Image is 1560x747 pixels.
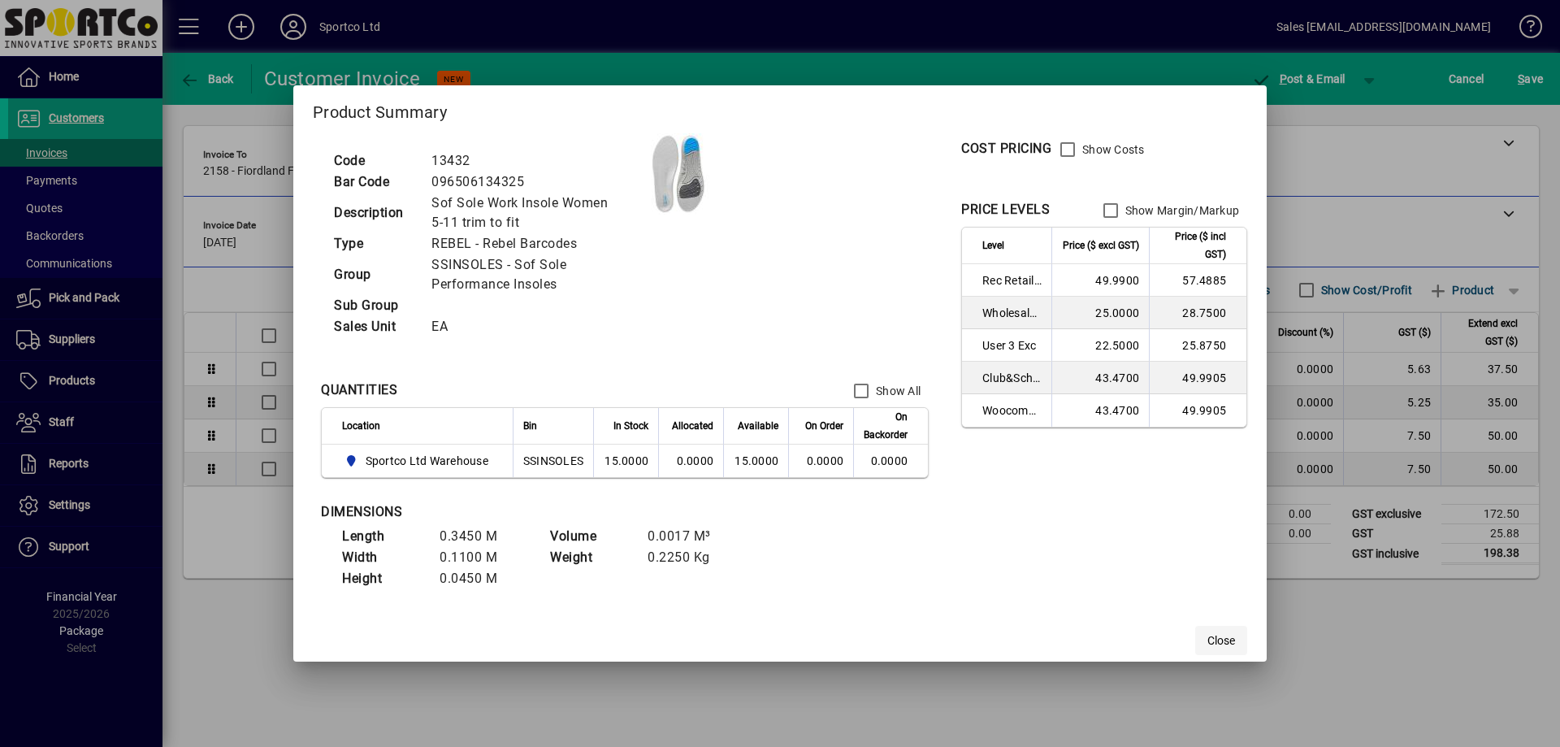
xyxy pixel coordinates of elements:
td: 0.0450 M [431,568,529,589]
td: 22.5000 [1051,329,1149,362]
span: Price ($ excl GST) [1063,237,1139,254]
span: Allocated [672,417,713,435]
td: 15.0000 [723,445,788,477]
div: PRICE LEVELS [961,200,1050,219]
span: On Order [805,417,843,435]
td: Height [334,568,431,589]
td: 0.3450 M [431,526,529,547]
button: Close [1195,626,1247,655]
td: 25.0000 [1051,297,1149,329]
td: EA [423,316,638,337]
span: Price ($ incl GST) [1159,228,1226,263]
span: Wholesale Exc [982,305,1042,321]
div: QUANTITIES [321,380,397,400]
td: 0.0000 [658,445,723,477]
td: Weight [542,547,639,568]
td: 49.9900 [1051,264,1149,297]
span: Sportco Ltd Warehouse [366,453,488,469]
h2: Product Summary [293,85,1267,132]
span: User 3 Exc [982,337,1042,354]
td: Sales Unit [326,316,423,337]
td: 43.4700 [1051,394,1149,427]
td: 13432 [423,150,638,172]
td: Group [326,254,423,295]
label: Show Costs [1079,141,1145,158]
td: 49.9905 [1149,362,1246,394]
td: Type [326,233,423,254]
td: 0.2250 Kg [639,547,737,568]
div: DIMENSIONS [321,502,727,522]
label: Show Margin/Markup [1122,202,1240,219]
td: 15.0000 [593,445,658,477]
td: 43.4700 [1051,362,1149,394]
td: Width [334,547,431,568]
td: Volume [542,526,639,547]
td: Sub Group [326,295,423,316]
span: 0.0000 [807,454,844,467]
td: Code [326,150,423,172]
img: contain [638,133,719,215]
td: Bar Code [326,172,423,193]
td: 0.0017 M³ [639,526,737,547]
span: Available [738,417,778,435]
td: Description [326,193,423,233]
td: 0.0000 [853,445,928,477]
td: Length [334,526,431,547]
span: Rec Retail Inc [982,272,1042,289]
label: Show All [873,383,921,399]
td: 28.7500 [1149,297,1246,329]
td: SSINSOLES - Sof Sole Performance Insoles [423,254,638,295]
span: Level [982,237,1004,254]
td: REBEL - Rebel Barcodes [423,233,638,254]
td: 25.8750 [1149,329,1246,362]
td: 49.9905 [1149,394,1246,427]
span: Club&School Exc [982,370,1042,386]
td: 57.4885 [1149,264,1246,297]
span: Woocommerce Retail [982,402,1042,419]
span: In Stock [613,417,648,435]
span: On Backorder [864,408,908,444]
span: Sportco Ltd Warehouse [342,451,495,471]
div: COST PRICING [961,139,1051,159]
td: 096506134325 [423,172,638,193]
td: Sof Sole Work Insole Women 5-11 trim to fit [423,193,638,233]
td: SSINSOLES [513,445,593,477]
span: Bin [523,417,537,435]
td: 0.1100 M [431,547,529,568]
span: Location [342,417,380,435]
span: Close [1207,632,1235,649]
